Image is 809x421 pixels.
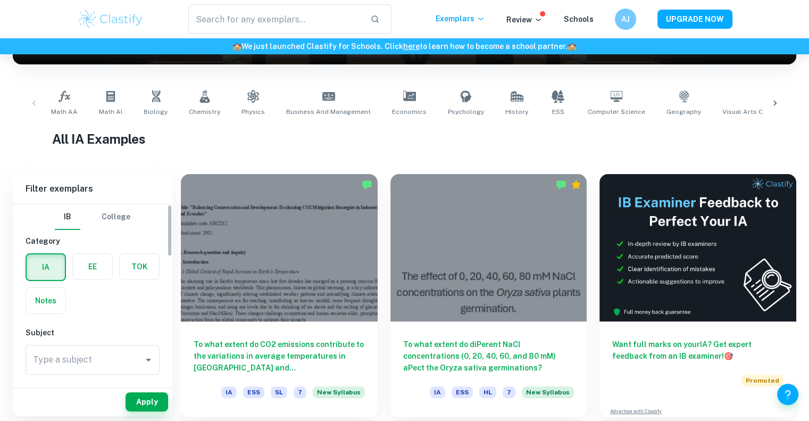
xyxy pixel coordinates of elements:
button: AJ [615,9,636,30]
h6: We just launched Clastify for Schools. Click to learn how to become a school partner. [2,40,807,52]
a: To what extent do diPerent NaCl concentrations (0, 20, 40, 60, and 80 mM) aPect the Oryza sativa ... [390,174,587,417]
span: Geography [666,107,701,117]
h6: To what extent do diPerent NaCl concentrations (0, 20, 40, 60, and 80 mM) aPect the Oryza sativa ... [403,339,574,374]
input: Search for any exemplars... [188,4,362,34]
div: Filter type choice [55,204,130,230]
p: Review [506,14,543,26]
span: Business and Management [286,107,371,117]
span: Promoted [741,375,783,386]
img: Clastify logo [77,9,145,30]
button: EE [73,254,112,279]
span: Biology [144,107,168,117]
span: IA [221,386,237,398]
button: UPGRADE NOW [657,10,732,29]
a: Want full marks on yourIA? Get expert feedback from an IB examiner!PromotedAdvertise with Clastify [599,174,796,417]
span: 7 [503,386,515,398]
span: ESS [552,107,564,117]
span: Psychology [448,107,484,117]
span: HL [479,386,496,398]
button: College [102,204,130,230]
span: 7 [294,386,306,398]
img: Thumbnail [599,174,796,321]
button: IA [27,254,65,280]
span: Math AI [99,107,122,117]
img: Marked [362,179,372,190]
div: Starting from the May 2026 session, the ESS IA requirements have changed. We created this exempla... [313,386,365,405]
span: SL [271,386,287,398]
span: Math AA [51,107,78,117]
img: Marked [556,179,566,190]
span: New Syllabus [313,386,365,398]
button: Help and Feedback [777,384,798,405]
span: Chemistry [189,107,220,117]
span: 🏫 [568,42,577,51]
a: Schools [564,15,594,23]
div: Premium [571,179,581,190]
h1: All IA Examples [52,129,757,148]
h6: Category [26,235,160,247]
span: Economics [392,107,427,117]
button: TOK [120,254,159,279]
h6: To what extent do CO2 emissions contribute to the variations in average temperatures in [GEOGRAPH... [194,339,365,374]
button: IB [55,204,80,230]
button: Apply [126,392,168,411]
span: 🎯 [724,352,733,360]
span: History [505,107,528,117]
span: Physics [241,107,265,117]
h6: Filter exemplars [13,174,172,204]
a: here [403,42,420,51]
p: Exemplars [436,13,485,24]
span: New Syllabus [522,386,574,398]
span: ESS [243,386,264,398]
a: Advertise with Clastify [610,408,662,415]
span: Computer Science [588,107,645,117]
div: Starting from the May 2026 session, the ESS IA requirements have changed. We created this exempla... [522,386,574,405]
span: ESS [452,386,473,398]
span: IA [430,386,445,398]
h6: Subject [26,327,160,339]
span: 🏫 [232,42,241,51]
h6: AJ [619,13,631,25]
h6: Want full marks on your IA ? Get expert feedback from an IB examiner! [612,339,783,362]
a: To what extent do CO2 emissions contribute to the variations in average temperatures in [GEOGRAPH... [181,174,378,417]
button: Notes [26,288,65,313]
button: Open [141,352,156,367]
